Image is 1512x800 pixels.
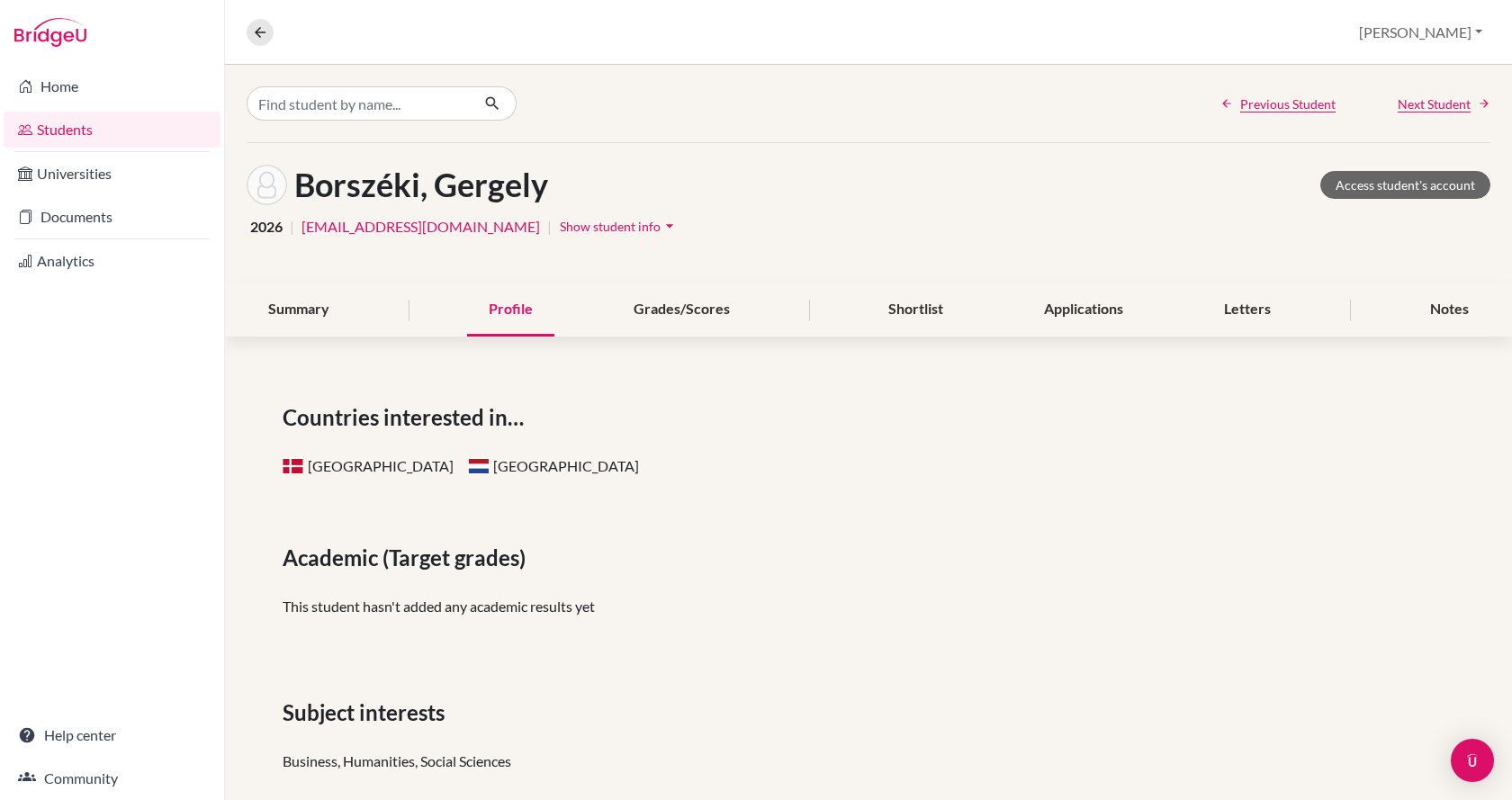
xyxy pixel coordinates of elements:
span: Subject interests [283,697,452,729]
span: | [547,216,552,238]
a: Universities [4,156,220,192]
h1: Borszéki, Gergely [294,166,548,204]
span: 2026 [250,216,283,238]
a: Students [4,112,220,148]
span: Countries interested in… [283,401,531,434]
div: Letters [1202,283,1292,337]
span: | [290,216,294,238]
span: Academic (Target grades) [283,542,533,574]
div: Notes [1408,283,1490,337]
div: Summary [247,283,351,337]
div: Open Intercom Messenger [1451,739,1494,782]
a: Access student's account [1320,171,1490,199]
a: Previous Student [1220,94,1336,113]
a: Analytics [4,243,220,279]
button: Show student infoarrow_drop_down [559,212,679,240]
a: Home [4,68,220,104]
div: Shortlist [867,283,965,337]
i: arrow_drop_down [661,217,679,235]
button: [PERSON_NAME] [1351,15,1490,49]
span: Denmark [283,458,304,474]
div: Profile [467,283,554,337]
div: Grades/Scores [612,283,751,337]
a: [EMAIL_ADDRESS][DOMAIN_NAME] [301,216,540,238]
div: Applications [1022,283,1145,337]
img: Gergely Borszéki's avatar [247,165,287,205]
a: Help center [4,717,220,753]
a: Documents [4,199,220,235]
p: This student hasn't added any academic results yet [283,596,1454,617]
input: Find student by name... [247,86,470,121]
span: [GEOGRAPHIC_DATA] [468,457,639,474]
a: Next Student [1398,94,1490,113]
img: Bridge-U [14,18,86,47]
a: Community [4,760,220,796]
div: Business, Humanities, Social Sciences [283,751,1454,772]
span: Show student info [560,219,661,234]
span: [GEOGRAPHIC_DATA] [283,457,454,474]
span: Netherlands [468,458,490,474]
span: Previous Student [1240,94,1336,113]
span: Next Student [1398,94,1471,113]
